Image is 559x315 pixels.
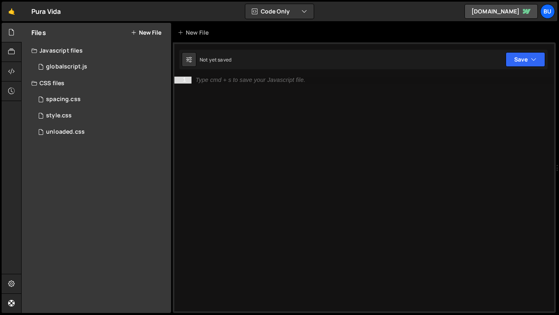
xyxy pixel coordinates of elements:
[506,52,545,67] button: Save
[31,91,171,108] div: 16149/43400.css
[2,2,22,21] a: 🤙
[178,29,212,37] div: New File
[464,4,538,19] a: [DOMAIN_NAME]
[46,112,72,119] div: style.css
[31,7,61,16] div: Pura Vida
[31,124,171,140] div: 16149/43399.css
[46,63,87,70] div: globalscript.js
[200,56,231,63] div: Not yet saved
[245,4,314,19] button: Code Only
[174,77,191,84] div: 1
[22,75,171,91] div: CSS files
[22,42,171,59] div: Javascript files
[31,108,171,124] div: 16149/43398.css
[46,128,85,136] div: unloaded.css
[46,96,81,103] div: spacing.css
[31,28,46,37] h2: Files
[31,59,171,75] div: 16149/43397.js
[196,77,305,83] div: Type cmd + s to save your Javascript file.
[540,4,555,19] a: Bu
[131,29,161,36] button: New File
